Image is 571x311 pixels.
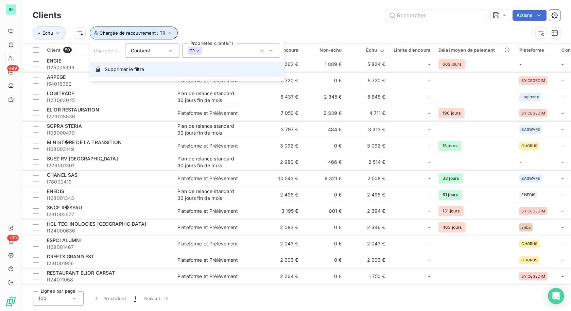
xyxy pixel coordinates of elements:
[307,47,342,53] div: Non-échu
[521,225,531,229] span: ariba
[47,123,82,129] span: SOPRA STERIA
[521,274,545,278] span: SY CEGEDIM
[386,10,488,21] input: Rechercher
[561,175,564,181] span: -
[346,187,390,203] td: 2 498 €
[47,129,169,136] span: I108000470
[47,188,64,194] span: ENEDIS
[244,187,302,203] td: 2 498 €
[438,173,463,184] span: 33 jours
[521,144,537,148] span: CHORUS
[244,138,302,154] td: 3 092 €
[428,257,430,263] span: -
[561,208,564,214] span: -
[47,139,122,145] span: MINIST�RE DE LA TRANSITION
[428,191,430,198] span: -
[47,156,118,161] span: SUEZ RV [GEOGRAPHIC_DATA]
[177,90,240,104] div: Plan de relance standard 30 jours fin de mois
[438,222,466,232] span: 463 jours
[346,89,390,105] td: 5 648 €
[177,208,238,214] div: Plateforme et Prélèvement
[561,257,564,263] span: -
[47,90,74,96] span: LOGITRADE
[244,203,302,219] td: 3 195 €
[302,252,346,268] td: 0 €
[130,291,140,306] button: 1
[438,141,462,151] span: 15 jours
[561,241,564,246] span: -
[438,190,462,200] span: 61 jours
[302,105,346,121] td: 2 339 €
[94,48,153,53] span: Chargée de recouvrement
[47,58,61,64] span: ENGIE
[89,291,130,306] button: Précédent
[428,208,430,214] span: -
[548,288,564,304] div: Open Intercom Messenger
[47,113,169,120] span: I229018836
[134,295,136,302] span: 1
[346,170,390,187] td: 2 508 €
[177,240,238,247] div: Plateforme et Prélèvement
[561,159,564,165] span: -
[428,142,430,149] span: -
[428,93,430,100] span: -
[47,146,169,153] span: I108003149
[519,159,521,165] span: -
[302,219,346,236] td: 0 €
[140,291,174,306] button: Suivant
[244,268,302,284] td: 2 264 €
[244,252,302,268] td: 2 003 €
[302,56,346,72] td: 1 889 €
[302,187,346,203] td: 0 €
[513,10,547,21] button: Actions
[90,27,178,39] button: Chargée de recouvrement : TR
[302,203,346,219] td: 801 €
[47,254,94,259] span: DREETS GRAND EST
[47,211,169,218] span: I231002577
[519,61,521,67] span: -
[100,30,165,36] span: Chargée de recouvrement : TR
[244,105,302,121] td: 7 050 €
[177,224,238,231] div: Plateforme et Prélèvement
[346,56,390,72] td: 5 824 €
[521,95,539,99] span: Logitrade
[47,244,169,250] span: I109001467
[561,273,564,279] span: -
[428,240,430,247] span: -
[521,127,540,132] span: BASWARE
[428,175,430,182] span: -
[346,268,390,284] td: 1 750 €
[561,77,564,83] span: -
[561,61,564,67] span: -
[428,126,430,133] span: -
[302,268,346,284] td: 0 €
[38,295,47,302] span: 100
[346,138,390,154] td: 3 092 €
[521,209,545,213] span: SY CEGEDIM
[561,126,564,132] span: -
[5,296,16,307] img: Logo LeanPay
[7,65,19,71] span: +99
[42,30,53,36] span: Échu
[302,154,346,170] td: 466 €
[47,97,169,104] span: I123063045
[438,206,464,216] span: 131 jours
[47,162,169,169] span: I229001301
[33,9,61,21] h3: Clients
[47,64,169,71] span: I125005993
[202,48,208,54] input: Propriétés clients
[302,236,346,252] td: 0 €
[438,108,465,118] span: 190 jours
[428,61,430,68] span: -
[561,192,564,197] span: -
[47,260,169,267] span: I231001956
[33,27,66,39] button: Échu
[346,105,390,121] td: 4 711 €
[244,284,302,301] td: 1 846 €
[177,123,240,136] div: Plan de relance standard 30 jours fin de mois
[47,237,82,243] span: ESPCI ALUMNI
[350,47,385,53] div: Échu
[7,235,19,241] span: +99
[177,257,238,263] div: Plateforme et Prélèvement
[438,47,511,53] div: Délai moyen de paiement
